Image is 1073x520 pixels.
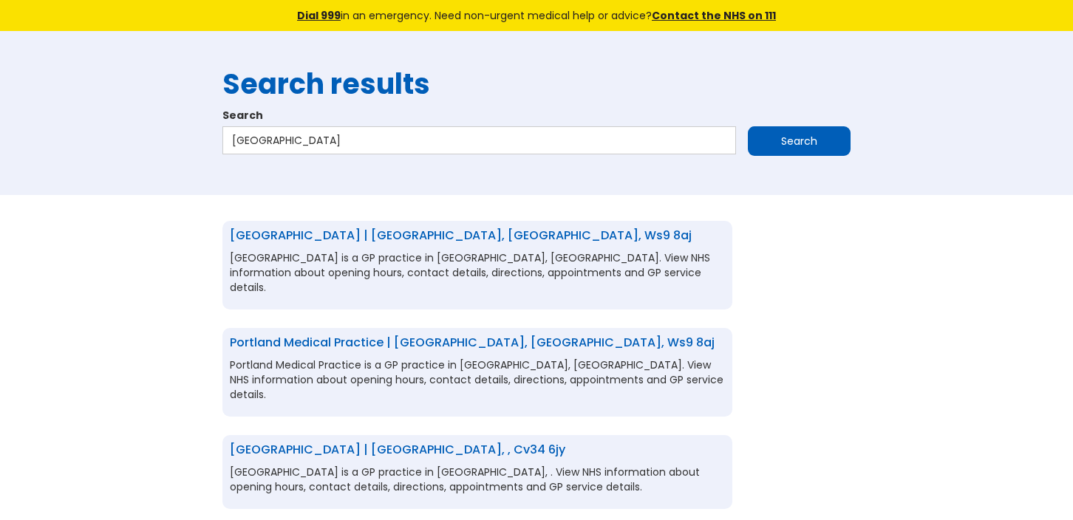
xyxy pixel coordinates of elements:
p: [GEOGRAPHIC_DATA] is a GP practice in [GEOGRAPHIC_DATA], . View NHS information about opening hou... [230,465,725,494]
a: [GEOGRAPHIC_DATA] | [GEOGRAPHIC_DATA], [GEOGRAPHIC_DATA], ws9 8aj [230,227,692,244]
div: in an emergency. Need non-urgent medical help or advice? [197,7,876,24]
a: Dial 999 [297,8,341,23]
input: Search… [222,126,736,154]
h1: Search results [222,68,851,100]
p: [GEOGRAPHIC_DATA] is a GP practice in [GEOGRAPHIC_DATA], [GEOGRAPHIC_DATA]. View NHS information ... [230,250,725,295]
input: Search [748,126,851,156]
a: [GEOGRAPHIC_DATA] | [GEOGRAPHIC_DATA], , cv34 6jy [230,441,565,458]
a: Portland Medical Practice | [GEOGRAPHIC_DATA], [GEOGRAPHIC_DATA], ws9 8aj [230,334,715,351]
label: Search [222,108,851,123]
p: Portland Medical Practice is a GP practice in [GEOGRAPHIC_DATA], [GEOGRAPHIC_DATA]. View NHS info... [230,357,725,402]
a: Contact the NHS on 111 [652,8,776,23]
